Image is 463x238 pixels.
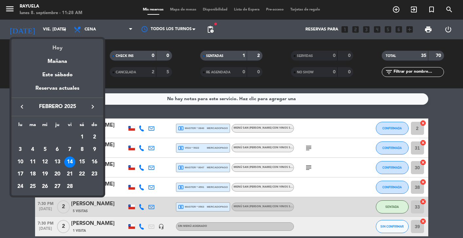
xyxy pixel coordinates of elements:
div: 14 [64,156,75,168]
div: 6 [52,144,63,155]
td: 21 de febrero de 2025 [64,168,76,180]
div: 4 [27,144,38,155]
td: 4 de febrero de 2025 [27,143,39,156]
button: keyboard_arrow_right [87,102,99,111]
span: febrero 2025 [28,102,87,111]
td: 22 de febrero de 2025 [76,168,88,180]
td: 12 de febrero de 2025 [39,156,51,168]
td: 8 de febrero de 2025 [76,143,88,156]
td: 11 de febrero de 2025 [27,156,39,168]
td: 15 de febrero de 2025 [76,156,88,168]
td: 25 de febrero de 2025 [27,180,39,193]
th: martes [27,121,39,131]
td: 27 de febrero de 2025 [51,180,64,193]
td: 9 de febrero de 2025 [88,143,101,156]
td: 26 de febrero de 2025 [39,180,51,193]
th: viernes [64,121,76,131]
th: sábado [76,121,88,131]
div: 8 [76,144,87,155]
td: FEB. [14,131,76,143]
div: 27 [52,181,63,192]
div: 2 [89,132,100,143]
i: keyboard_arrow_right [89,103,97,111]
div: 21 [64,169,75,180]
th: domingo [88,121,101,131]
td: 6 de febrero de 2025 [51,143,64,156]
div: 12 [39,156,50,168]
div: 15 [76,156,87,168]
div: 24 [15,181,26,192]
div: Este sábado [11,66,103,84]
div: 13 [52,156,63,168]
th: miércoles [39,121,51,131]
td: 10 de febrero de 2025 [14,156,27,168]
div: Reservas actuales [11,84,103,98]
div: 10 [15,156,26,168]
div: 16 [89,156,100,168]
td: 2 de febrero de 2025 [88,131,101,143]
div: 25 [27,181,38,192]
td: 5 de febrero de 2025 [39,143,51,156]
div: 28 [64,181,75,192]
div: 3 [15,144,26,155]
div: 23 [89,169,100,180]
td: 13 de febrero de 2025 [51,156,64,168]
div: 20 [52,169,63,180]
div: 18 [27,169,38,180]
td: 16 de febrero de 2025 [88,156,101,168]
td: 3 de febrero de 2025 [14,143,27,156]
th: jueves [51,121,64,131]
td: 14 de febrero de 2025 [64,156,76,168]
div: 1 [76,132,87,143]
button: keyboard_arrow_left [16,102,28,111]
div: Mañana [11,52,103,66]
td: 7 de febrero de 2025 [64,143,76,156]
div: 5 [39,144,50,155]
td: 20 de febrero de 2025 [51,168,64,180]
div: 11 [27,156,38,168]
div: 19 [39,169,50,180]
td: 17 de febrero de 2025 [14,168,27,180]
div: 9 [89,144,100,155]
td: 19 de febrero de 2025 [39,168,51,180]
td: 1 de febrero de 2025 [76,131,88,143]
div: 22 [76,169,87,180]
td: 18 de febrero de 2025 [27,168,39,180]
i: keyboard_arrow_left [18,103,26,111]
th: lunes [14,121,27,131]
td: 23 de febrero de 2025 [88,168,101,180]
div: 7 [64,144,75,155]
div: 17 [15,169,26,180]
td: 24 de febrero de 2025 [14,180,27,193]
td: 28 de febrero de 2025 [64,180,76,193]
div: Hoy [11,39,103,52]
div: 26 [39,181,50,192]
